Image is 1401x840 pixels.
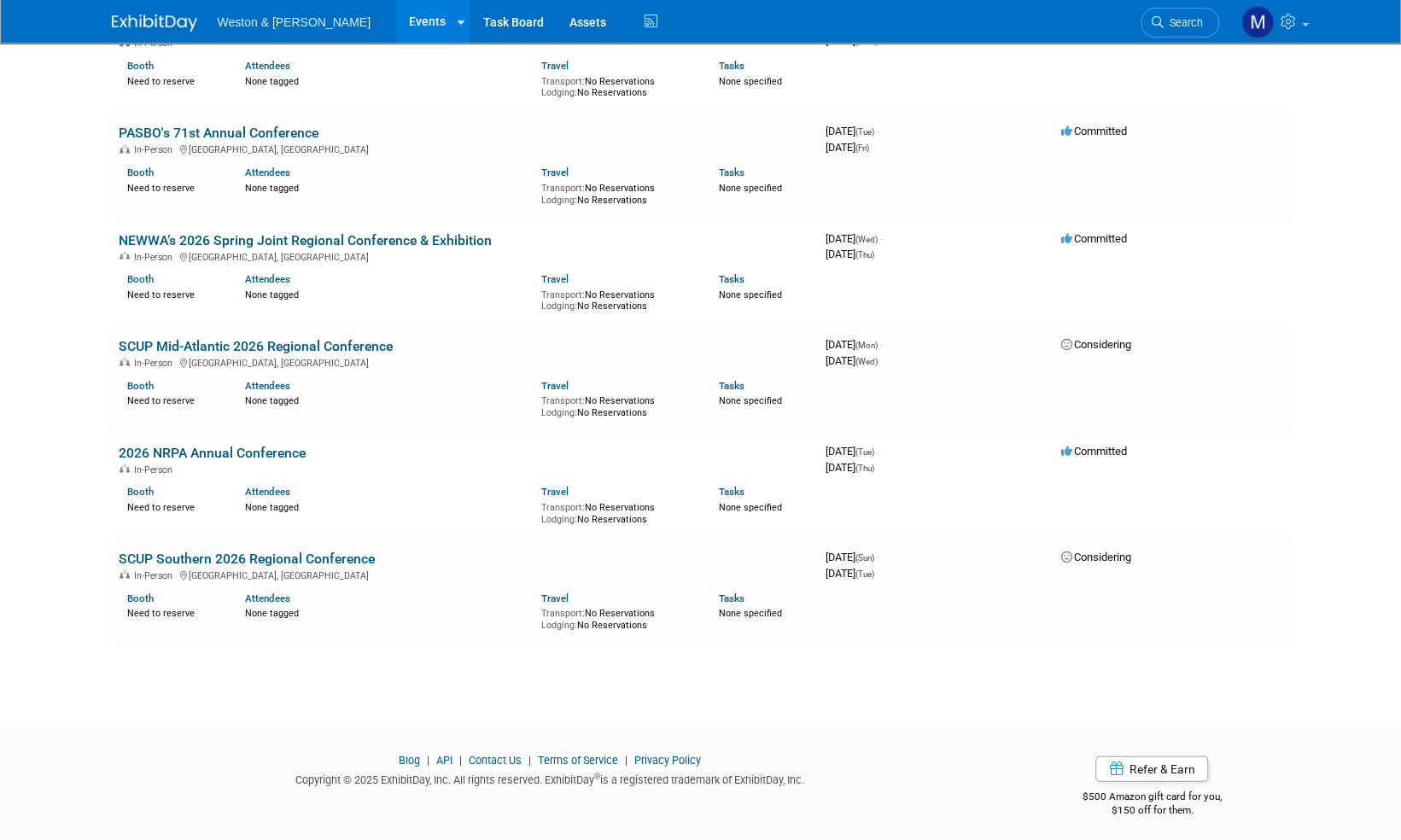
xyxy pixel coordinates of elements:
img: In-Person Event [120,569,130,578]
span: - [877,444,879,457]
div: None tagged [245,391,528,406]
div: None tagged [245,498,528,513]
span: | [455,753,466,766]
span: (Tue) [855,127,874,137]
div: Need to reserve [127,391,220,406]
span: Transport: [541,289,585,300]
span: [DATE] [826,566,874,579]
a: Terms of Service [538,753,618,766]
a: Tasks [719,272,744,284]
a: Attendees [245,592,290,604]
a: API [436,753,452,766]
div: No Reservations No Reservations [541,178,693,205]
span: (Mon) [855,340,878,349]
div: [GEOGRAPHIC_DATA], [GEOGRAPHIC_DATA] [119,567,812,580]
span: (Thu) [855,463,874,472]
span: None specified [719,394,782,405]
img: In-Person Event [120,251,130,260]
div: None tagged [245,604,528,619]
span: | [621,753,632,766]
div: No Reservations No Reservations [541,498,693,524]
a: Contact Us [469,753,522,766]
a: SCUP Mid-Atlantic 2026 Regional Conference [119,337,393,353]
span: (Thu) [855,249,874,259]
sup: ® [594,771,600,780]
span: In-Person [134,144,178,155]
span: (Sun) [855,552,874,562]
img: In-Person Event [120,464,130,472]
span: Lodging: [541,194,577,205]
span: In-Person [134,569,178,580]
span: (Wed) [855,356,878,365]
span: [DATE] [826,460,874,473]
a: Attendees [245,60,290,72]
span: None specified [719,76,782,87]
span: [DATE] [826,444,879,457]
a: Booth [127,485,154,497]
span: - [877,125,879,137]
a: Refer & Earn [1095,755,1208,781]
a: SCUP Southern 2026 Regional Conference [119,550,375,566]
div: Need to reserve [127,73,220,88]
span: [DATE] [826,125,879,137]
span: (Tue) [855,446,874,456]
span: - [880,231,883,244]
span: Lodging: [541,513,577,524]
a: Attendees [245,485,290,497]
span: Considering [1061,337,1131,350]
a: Tasks [719,592,744,604]
span: Lodging: [541,406,577,417]
a: 2026 NRPA Annual Conference [119,444,306,460]
span: None specified [719,289,782,300]
span: - [880,337,883,350]
a: Tasks [719,166,744,178]
span: Transport: [541,76,585,87]
a: Tasks [719,60,744,72]
span: Lodging: [541,300,577,311]
a: Search [1141,8,1219,38]
div: None tagged [245,73,528,88]
img: Mary Ann Trujillo [1241,6,1274,38]
div: $150 off for them. [1014,802,1290,817]
div: [GEOGRAPHIC_DATA], [GEOGRAPHIC_DATA] [119,354,812,368]
span: [DATE] [826,353,878,366]
span: Committed [1061,231,1127,244]
a: Travel [541,485,569,497]
span: Committed [1061,125,1127,137]
a: Booth [127,60,154,72]
span: Transport: [541,607,585,618]
a: Travel [541,379,569,391]
span: Transport: [541,501,585,512]
img: In-Person Event [120,357,130,365]
img: In-Person Event [120,144,130,153]
span: [DATE] [826,337,883,350]
span: Transport: [541,394,585,405]
a: Privacy Policy [634,753,701,766]
span: [DATE] [826,141,869,154]
span: None specified [719,182,782,193]
a: PASBO's 71st Annual Conference [119,125,318,141]
span: None specified [719,607,782,618]
a: Booth [127,592,154,604]
div: Need to reserve [127,498,220,513]
div: None tagged [245,178,528,194]
div: No Reservations No Reservations [541,391,693,417]
span: | [423,753,434,766]
span: - [877,550,879,563]
a: Travel [541,60,569,72]
span: [DATE] [826,247,874,260]
span: None specified [719,501,782,512]
div: No Reservations No Reservations [541,285,693,312]
span: (Wed) [855,234,878,243]
a: NEWWA’s 2026 Spring Joint Regional Conference & Exhibition [119,231,492,248]
div: No Reservations No Reservations [541,604,693,630]
div: None tagged [245,285,528,300]
span: In-Person [134,251,178,262]
img: ExhibitDay [112,15,197,32]
span: | [524,753,535,766]
span: (Tue) [855,569,874,578]
a: Travel [541,166,569,178]
div: Need to reserve [127,604,220,619]
span: [DATE] [826,550,879,563]
a: Attendees [245,379,290,391]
